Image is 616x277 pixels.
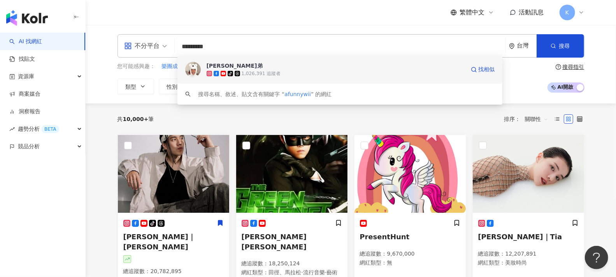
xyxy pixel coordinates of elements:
[9,108,40,116] a: 洞察報告
[360,259,460,267] p: 網紅類型 ： 無
[525,113,548,125] span: 關聯性
[242,260,342,268] p: 總追蹤數 ： 18,250,124
[185,91,191,97] span: search
[18,138,40,155] span: 競品分析
[242,70,281,77] div: 1,026,391 追蹤者
[123,116,149,122] span: 10,000+
[118,79,154,94] button: 類型
[355,135,466,213] img: KOL Avatar
[9,90,40,98] a: 商案媒合
[123,268,224,275] p: 總追蹤數 ： 20,782,895
[167,84,178,90] span: 性別
[479,66,495,74] span: 找相似
[563,64,584,70] div: 搜尋指引
[162,63,184,70] span: 樂團成員
[18,68,34,85] span: 資源庫
[9,55,35,63] a: 找貼文
[478,250,579,258] p: 總追蹤數 ： 12,207,891
[360,250,460,258] p: 總追蹤數 ： 9,670,000
[460,8,485,17] span: 繁體中文
[242,233,307,251] span: [PERSON_NAME] [PERSON_NAME]
[118,135,229,213] img: KOL Avatar
[471,62,495,77] a: 找相似
[18,120,59,138] span: 趨勢分析
[6,10,48,26] img: logo
[123,233,195,251] span: [PERSON_NAME]｜[PERSON_NAME]
[325,269,326,275] span: ·
[505,259,527,266] span: 美妝時尚
[198,90,332,98] div: 搜尋名稱、敘述、貼文含有關鍵字 “ ” 的網紅
[504,113,553,125] div: 排序：
[302,269,303,275] span: ·
[537,34,584,58] button: 搜尋
[556,64,561,70] span: question-circle
[185,62,201,77] img: KOL Avatar
[124,40,160,52] div: 不分平台
[585,246,608,269] iframe: Help Scout Beacon - Open
[303,269,325,275] span: 流行音樂
[126,84,137,90] span: 類型
[236,135,347,213] img: KOL Avatar
[559,43,570,49] span: 搜尋
[473,135,584,213] img: KOL Avatar
[118,63,156,70] span: 您可能感興趣：
[269,269,302,275] span: 田徑、馬拉松
[124,42,132,50] span: appstore
[41,125,59,133] div: BETA
[519,9,544,16] span: 活動訊息
[517,42,537,49] div: 台灣
[509,43,515,49] span: environment
[159,79,195,94] button: 性別
[284,91,311,97] span: afunnywii
[9,126,15,132] span: rise
[360,233,410,241] span: PresentHunt
[478,259,579,267] p: 網紅類型 ：
[207,62,263,70] div: [PERSON_NAME]弟
[478,233,562,241] span: [PERSON_NAME]｜Tia
[161,62,184,71] button: 樂團成員
[9,38,42,46] a: searchAI 找網紅
[118,116,154,122] div: 共 筆
[565,8,569,17] span: K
